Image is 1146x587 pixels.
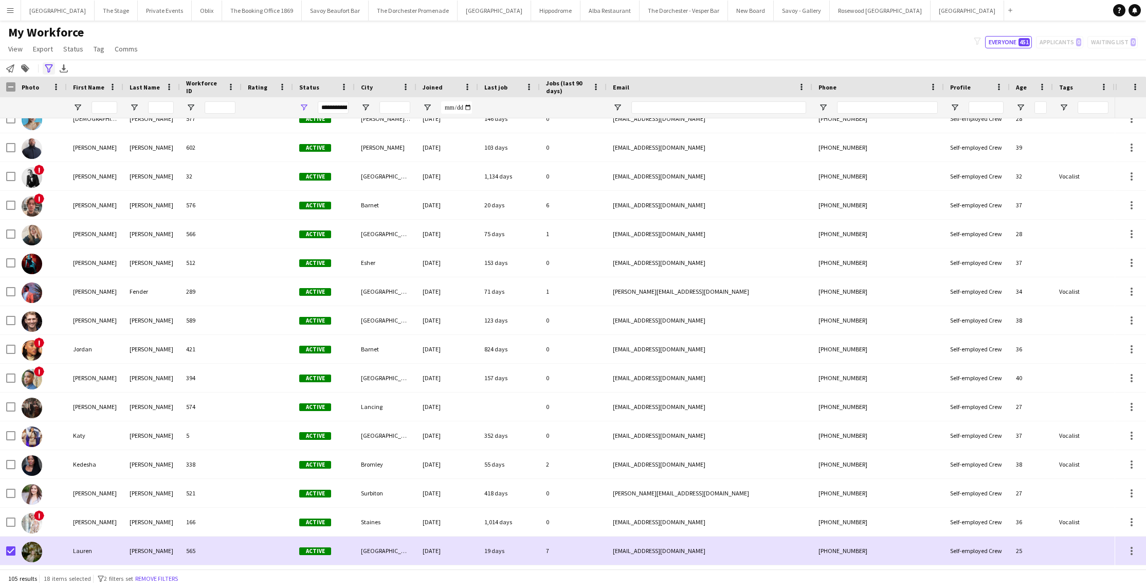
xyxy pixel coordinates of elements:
[299,173,331,181] span: Active
[299,288,331,296] span: Active
[540,306,607,334] div: 0
[607,133,812,162] div: [EMAIL_ADDRESS][DOMAIN_NAME]
[812,220,944,248] div: [PHONE_NUMBER]
[830,1,931,21] button: Rosewood [GEOGRAPHIC_DATA]
[67,450,123,478] div: Kedesha
[812,421,944,450] div: [PHONE_NUMBER]
[478,133,540,162] div: 103 days
[944,162,1010,190] div: Self-employed Crew
[1010,220,1053,248] div: 28
[1010,421,1053,450] div: 37
[123,364,180,392] div: [PERSON_NAME]
[299,403,331,411] span: Active
[63,44,83,54] span: Status
[4,62,16,75] app-action-btn: Notify workforce
[130,103,139,112] button: Open Filter Menu
[148,101,174,114] input: Last Name Filter Input
[34,510,44,521] span: !
[299,83,319,91] span: Status
[355,537,416,565] div: [GEOGRAPHIC_DATA]
[21,1,95,21] button: [GEOGRAPHIC_DATA]
[299,115,331,123] span: Active
[416,450,478,478] div: [DATE]
[607,248,812,277] div: [EMAIL_ADDRESS][DOMAIN_NAME]
[416,104,478,133] div: [DATE]
[22,167,42,188] img: James Hudson
[130,83,160,91] span: Last Name
[22,513,42,533] img: Laura Ingham
[812,364,944,392] div: [PHONE_NUMBER]
[355,479,416,507] div: Surbiton
[180,220,242,248] div: 566
[613,83,629,91] span: Email
[180,306,242,334] div: 589
[4,42,27,56] a: View
[607,277,812,306] div: [PERSON_NAME][EMAIL_ADDRESS][DOMAIN_NAME]
[22,484,42,505] img: Kristina Surma
[478,364,540,392] div: 157 days
[299,519,331,526] span: Active
[22,426,42,447] img: Katy Eckland
[58,62,70,75] app-action-btn: Export XLSX
[818,83,836,91] span: Phone
[89,42,108,56] a: Tag
[299,103,308,112] button: Open Filter Menu
[1010,306,1053,334] div: 38
[416,335,478,363] div: [DATE]
[180,104,242,133] div: 577
[1053,508,1115,536] div: Vocalist
[299,230,331,238] span: Active
[186,103,195,112] button: Open Filter Menu
[355,364,416,392] div: [GEOGRAPHIC_DATA]
[123,421,180,450] div: [PERSON_NAME]
[1053,421,1115,450] div: Vocalist
[416,421,478,450] div: [DATE]
[944,277,1010,306] div: Self-employed Crew
[1059,103,1068,112] button: Open Filter Menu
[67,162,123,190] div: [PERSON_NAME]
[607,306,812,334] div: [EMAIL_ADDRESS][DOMAIN_NAME]
[812,133,944,162] div: [PHONE_NUMBER]
[180,479,242,507] div: 521
[812,450,944,478] div: [PHONE_NUMBER]
[355,335,416,363] div: Barnet
[67,220,123,248] div: [PERSON_NAME]
[812,191,944,219] div: [PHONE_NUMBER]
[416,306,478,334] div: [DATE]
[416,508,478,536] div: [DATE]
[29,42,57,56] a: Export
[531,1,580,21] button: Hippodrome
[123,220,180,248] div: [PERSON_NAME]
[186,79,223,95] span: Workforce ID
[931,1,1004,21] button: [GEOGRAPHIC_DATA]
[67,479,123,507] div: [PERSON_NAME]
[299,375,331,382] span: Active
[180,508,242,536] div: 166
[123,277,180,306] div: Fender
[1010,508,1053,536] div: 36
[484,83,507,91] span: Last job
[355,104,416,133] div: [PERSON_NAME][GEOGRAPHIC_DATA]
[416,537,478,565] div: [DATE]
[248,83,267,91] span: Rating
[944,104,1010,133] div: Self-employed Crew
[1010,479,1053,507] div: 27
[43,62,55,75] app-action-btn: Advanced filters
[607,421,812,450] div: [EMAIL_ADDRESS][DOMAIN_NAME]
[180,162,242,190] div: 32
[944,248,1010,277] div: Self-employed Crew
[540,450,607,478] div: 2
[123,104,180,133] div: [PERSON_NAME]
[361,103,370,112] button: Open Filter Menu
[1010,450,1053,478] div: 38
[478,220,540,248] div: 75 days
[180,393,242,421] div: 574
[123,335,180,363] div: [PERSON_NAME]
[1010,133,1053,162] div: 39
[299,144,331,152] span: Active
[728,1,774,21] button: New Board
[59,42,87,56] a: Status
[478,162,540,190] div: 1,134 days
[613,103,622,112] button: Open Filter Menu
[34,165,44,175] span: !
